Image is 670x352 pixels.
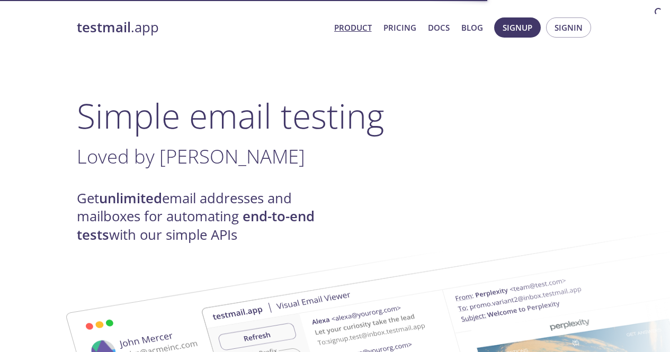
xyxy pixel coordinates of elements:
strong: end-to-end tests [77,207,315,243]
h1: Simple email testing [77,95,594,136]
a: testmail.app [77,19,326,37]
button: Signin [546,17,591,38]
strong: unlimited [99,189,162,207]
span: Signup [503,21,532,34]
a: Blog [461,21,483,34]
span: Loved by [PERSON_NAME] [77,143,305,169]
a: Product [334,21,372,34]
h4: Get email addresses and mailboxes for automating with our simple APIs [77,189,335,244]
span: Signin [555,21,583,34]
strong: testmail [77,18,131,37]
a: Docs [428,21,450,34]
button: Signup [494,17,541,38]
a: Pricing [383,21,416,34]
